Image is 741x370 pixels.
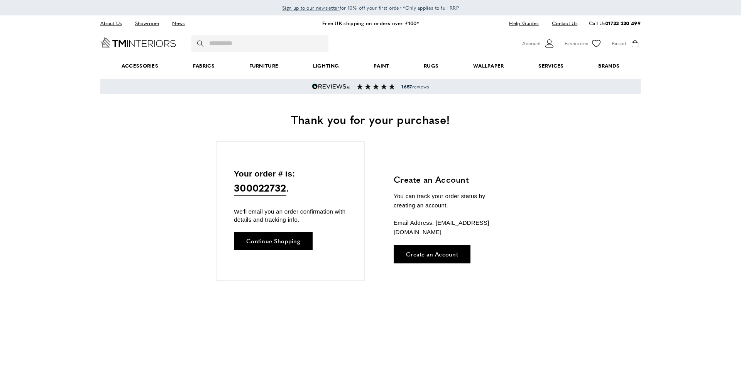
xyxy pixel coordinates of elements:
[522,38,555,49] button: Customer Account
[565,39,588,48] span: Favourites
[234,167,347,196] p: Your order # is: .
[232,54,296,78] a: Furniture
[176,54,232,78] a: Fabrics
[589,19,641,27] p: Call Us
[104,54,176,78] span: Accessories
[503,18,544,29] a: Help Guides
[406,251,458,257] span: Create an Account
[197,35,205,52] button: Search
[522,39,541,48] span: Account
[521,54,581,78] a: Services
[322,19,419,27] a: Free UK shipping on orders over £100*
[581,54,637,78] a: Brands
[296,54,356,78] a: Lighting
[234,207,347,224] p: We'll email you an order confirmation with details and tracking info.
[394,173,508,185] h3: Create an Account
[394,245,470,263] a: Create an Account
[100,37,176,48] a: Go to Home page
[406,54,456,78] a: Rugs
[357,83,395,90] img: Reviews section
[456,54,521,78] a: Wallpaper
[312,83,350,90] img: Reviews.io 5 stars
[394,218,508,237] p: Email Address: [EMAIL_ADDRESS][DOMAIN_NAME]
[282,4,340,11] span: Sign up to our newsletter
[401,83,429,90] span: reviews
[166,18,190,29] a: News
[234,232,313,250] a: Continue Shopping
[282,4,459,11] span: for 10% off your first order *Only applies to full RRP
[291,111,450,127] span: Thank you for your purchase!
[394,192,508,210] p: You can track your order status by creating an account.
[282,4,340,12] a: Sign up to our newsletter
[129,18,165,29] a: Showroom
[605,19,641,27] a: 01733 230 499
[401,83,412,90] strong: 1657
[246,238,300,244] span: Continue Shopping
[565,38,602,49] a: Favourites
[234,180,286,196] span: 300022732
[546,18,577,29] a: Contact Us
[100,18,127,29] a: About Us
[356,54,406,78] a: Paint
